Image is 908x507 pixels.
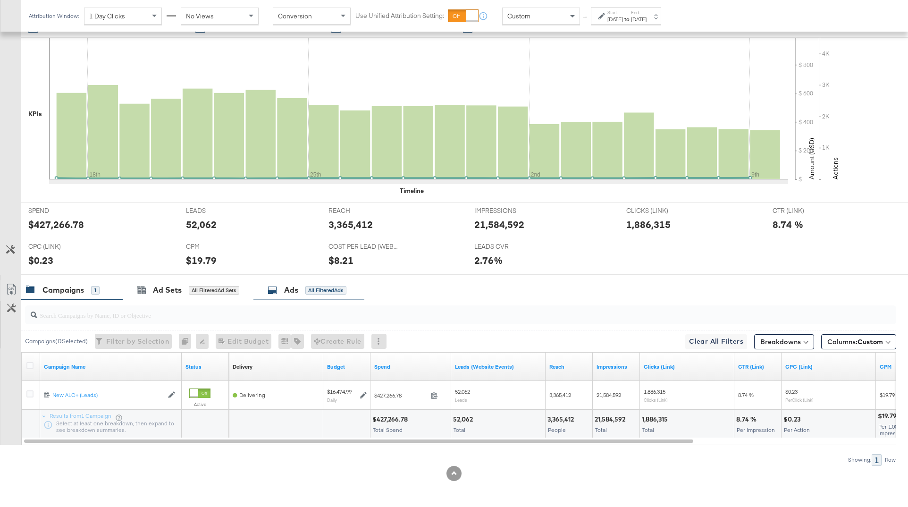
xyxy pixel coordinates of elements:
sub: Daily [327,397,337,403]
span: $0.23 [785,388,798,395]
div: All Filtered Ads [305,286,346,295]
span: LEADS CVR [474,242,545,251]
a: The number of clicks received on a link in your ad divided by the number of impressions. [738,363,778,371]
a: Reflects the ability of your Ad Campaign to achieve delivery based on ad states, schedule and bud... [233,363,252,371]
sub: Per Click (Link) [785,397,814,403]
span: Per Impression [737,426,775,433]
span: Custom [858,338,883,346]
div: Delivery [233,363,252,371]
a: New ALC+ (Leads) [52,391,163,399]
div: $427,266.78 [28,218,84,231]
a: The average cost for each link click you've received from your ad. [785,363,872,371]
span: ↑ [581,16,590,19]
div: Campaigns ( 0 Selected) [25,337,88,346]
div: Showing: [848,456,872,463]
sub: Clicks (Link) [644,397,668,403]
span: IMPRESSIONS [474,206,545,215]
div: 52,062 [453,415,476,424]
div: 0 [179,334,196,349]
strong: to [623,16,631,23]
span: CPC (LINK) [28,242,99,251]
input: Search Campaigns by Name, ID or Objective [37,302,816,321]
span: SPEND [28,206,99,215]
sub: Leads [455,397,467,403]
span: 3,365,412 [549,391,571,398]
span: REACH [328,206,399,215]
span: CPM [186,242,257,251]
div: 52,062 [186,218,217,231]
button: Breakdowns [754,334,814,349]
div: [DATE] [607,16,623,23]
div: Ads [284,285,298,296]
span: Conversion [278,12,312,20]
div: 8.74 % [736,415,759,424]
div: $8.21 [328,253,353,267]
a: The maximum amount you're willing to spend on your ads, on average each day or over the lifetime ... [327,363,367,371]
div: Ad Sets [153,285,182,296]
a: The number of times your ad was served. On mobile apps an ad is counted as served the first time ... [597,363,636,371]
text: Actions [831,157,840,179]
text: Amount (USD) [807,138,816,179]
button: Clear All Filters [685,334,747,349]
label: Active [189,401,210,407]
span: Delivering [239,391,265,398]
div: Timeline [400,186,424,195]
div: 21,584,592 [474,218,524,231]
div: 3,365,412 [547,415,577,424]
div: 3,365,412 [328,218,373,231]
div: $19.79 [878,412,900,421]
div: 21,584,592 [595,415,628,424]
span: $427,266.78 [374,392,427,399]
span: No Views [186,12,214,20]
div: KPIs [28,110,42,118]
span: LEADS [186,206,257,215]
span: Total Spend [373,426,403,433]
button: Columns:Custom [821,334,896,349]
span: 8.74 % [738,391,754,398]
div: 1,886,315 [626,218,671,231]
span: $19.79 [880,391,895,398]
div: $0.23 [28,253,53,267]
label: Start: [607,9,623,16]
div: $16,474.99 [327,388,352,396]
div: 2.76% [474,253,503,267]
div: [DATE] [631,16,647,23]
span: Total [454,426,465,433]
a: The number of clicks on links appearing on your ad or Page that direct people to your sites off F... [644,363,731,371]
label: End: [631,9,647,16]
div: 8.74 % [773,218,803,231]
a: The total amount spent to date. [374,363,447,371]
div: 1 [91,286,100,295]
span: Custom [507,12,530,20]
div: 1,886,315 [642,415,671,424]
a: The number of leads tracked by your Custom Audience pixel on your website after people viewed or ... [455,363,542,371]
label: Use Unified Attribution Setting: [355,11,444,20]
span: People [548,426,566,433]
span: CTR (LINK) [773,206,843,215]
span: Total [595,426,607,433]
div: Campaigns [42,285,84,296]
span: COST PER LEAD (WEBSITE EVENTS) [328,242,399,251]
a: The number of people your ad was served to. [549,363,589,371]
a: Your campaign name. [44,363,178,371]
div: 1 [872,454,882,466]
span: 52,062 [455,388,470,395]
span: 1,886,315 [644,388,665,395]
span: Clear All Filters [689,336,743,347]
span: Columns: [827,337,883,346]
div: $427,266.78 [372,415,411,424]
a: Shows the current state of your Ad Campaign. [185,363,225,371]
span: CLICKS (LINK) [626,206,697,215]
span: 1 Day Clicks [89,12,125,20]
div: Row [884,456,896,463]
div: All Filtered Ad Sets [189,286,239,295]
div: Attribution Window: [28,13,79,19]
div: $19.79 [186,253,217,267]
span: Total [642,426,654,433]
span: Per Action [784,426,810,433]
span: 21,584,592 [597,391,621,398]
div: $0.23 [783,415,803,424]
